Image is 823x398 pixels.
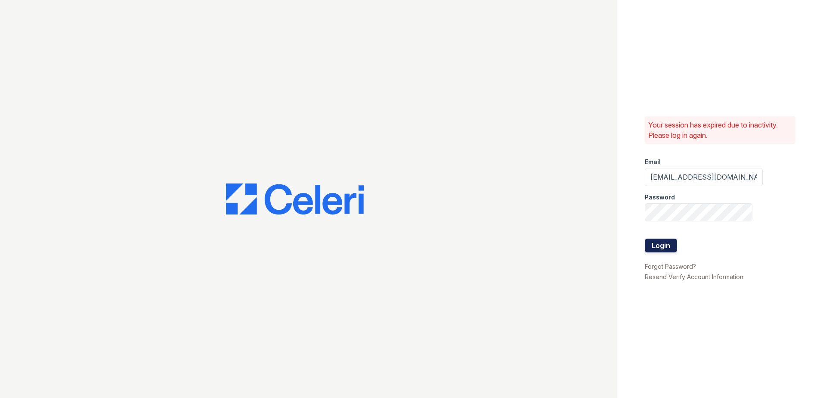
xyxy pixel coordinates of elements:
[645,263,696,270] a: Forgot Password?
[645,193,675,202] label: Password
[645,239,677,252] button: Login
[226,183,364,215] img: CE_Logo_Blue-a8612792a0a2168367f1c8372b55b34899dd931a85d93a1a3d3e32e68fde9ad4.png
[648,120,792,140] p: Your session has expired due to inactivity. Please log in again.
[645,273,743,280] a: Resend Verify Account Information
[645,158,661,166] label: Email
